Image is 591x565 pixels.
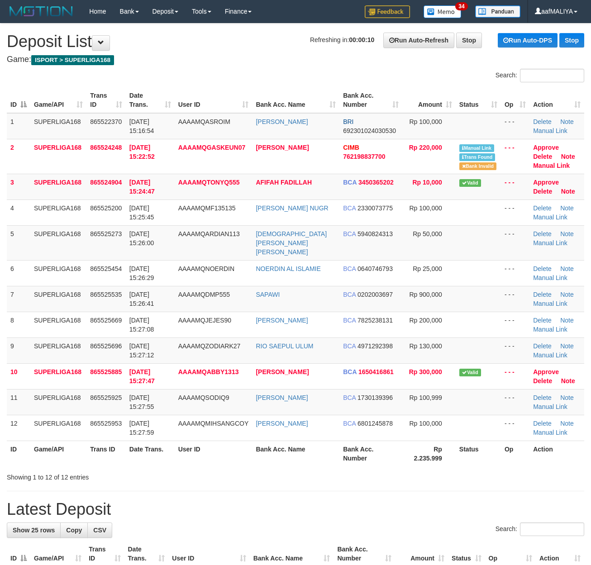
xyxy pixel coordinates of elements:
td: SUPERLIGA168 [30,260,86,286]
a: Run Auto-Refresh [383,33,454,48]
td: SUPERLIGA168 [30,199,86,225]
span: AAAAMQABBY1313 [178,368,239,375]
span: 865525535 [90,291,122,298]
a: Delete [533,153,552,160]
td: SUPERLIGA168 [30,286,86,312]
h1: Deposit List [7,33,584,51]
span: 34 [455,2,467,10]
a: Manual Link [533,429,567,436]
a: Note [561,377,575,385]
th: Bank Acc. Number: activate to sort column ascending [339,87,402,113]
a: Manual Link [533,274,567,281]
a: Delete [533,420,551,427]
td: - - - [501,260,529,286]
a: Approve [533,179,559,186]
th: Game/API [30,441,86,466]
span: 865525200 [90,204,122,212]
a: Delete [533,394,551,401]
td: 4 [7,199,30,225]
span: Copy 1650416861 to clipboard [358,368,394,375]
span: 865525885 [90,368,122,375]
span: AAAAMQARDIAN113 [178,230,240,237]
span: AAAAMQMIHSANGCOY [178,420,249,427]
th: Status [456,441,501,466]
td: SUPERLIGA168 [30,225,86,260]
span: [DATE] 15:16:54 [129,118,154,134]
td: SUPERLIGA168 [30,139,86,174]
img: Feedback.jpg [365,5,410,18]
td: 6 [7,260,30,286]
td: 3 [7,174,30,199]
th: Action [529,441,584,466]
h4: Game: [7,55,584,64]
th: Action: activate to sort column ascending [529,87,584,113]
span: [DATE] 15:26:41 [129,291,154,307]
span: BCA [343,394,356,401]
span: AAAAMQASROIM [178,118,230,125]
span: AAAAMQTONYQ555 [178,179,240,186]
a: Note [560,230,574,237]
td: - - - [501,174,529,199]
span: Rp 100,000 [409,204,442,212]
td: 2 [7,139,30,174]
span: AAAAMQSODIQ9 [178,394,229,401]
span: BRI [343,118,353,125]
span: BCA [343,291,356,298]
td: - - - [501,113,529,139]
td: SUPERLIGA168 [30,363,86,389]
a: Note [560,265,574,272]
h1: Latest Deposit [7,500,584,518]
span: Copy 1730139396 to clipboard [357,394,393,401]
td: 11 [7,389,30,415]
span: Rp 25,000 [413,265,442,272]
span: AAAAMQGASKEUN07 [178,144,246,151]
a: Stop [456,33,482,48]
a: [PERSON_NAME] [256,144,309,151]
a: Note [561,153,575,160]
span: [DATE] 15:27:08 [129,317,154,333]
th: User ID: activate to sort column ascending [175,87,253,113]
a: [PERSON_NAME] [256,394,308,401]
a: [DEMOGRAPHIC_DATA][PERSON_NAME] [PERSON_NAME] [256,230,327,256]
span: Copy 5940824313 to clipboard [357,230,393,237]
span: Rp 200,000 [409,317,442,324]
th: Op: activate to sort column ascending [501,87,529,113]
td: SUPERLIGA168 [30,312,86,337]
a: Show 25 rows [7,522,61,538]
th: Status: activate to sort column ascending [456,87,501,113]
td: SUPERLIGA168 [30,389,86,415]
a: [PERSON_NAME] NUGR [256,204,328,212]
a: SAPAWI [256,291,280,298]
a: Note [561,188,575,195]
span: AAAAMQJEJES90 [178,317,232,324]
span: [DATE] 15:27:12 [129,342,154,359]
span: 865524904 [90,179,122,186]
label: Search: [496,69,584,82]
td: 5 [7,225,30,260]
th: ID [7,441,30,466]
span: 865522370 [90,118,122,125]
span: Copy 4971292398 to clipboard [357,342,393,350]
span: [DATE] 15:26:29 [129,265,154,281]
td: 8 [7,312,30,337]
th: Bank Acc. Name: activate to sort column ascending [252,87,339,113]
td: 9 [7,337,30,363]
span: ISPORT > SUPERLIGA168 [31,55,114,65]
span: BCA [343,265,356,272]
span: BCA [343,179,357,186]
img: MOTION_logo.png [7,5,76,18]
th: User ID [175,441,253,466]
a: Manual Link [533,162,570,169]
input: Search: [520,69,584,82]
td: 10 [7,363,30,389]
label: Search: [496,522,584,536]
td: SUPERLIGA168 [30,415,86,441]
span: [DATE] 15:25:45 [129,204,154,221]
a: Manual Link [533,351,567,359]
td: SUPERLIGA168 [30,174,86,199]
span: Copy 3450365202 to clipboard [358,179,394,186]
span: AAAAMQZODIARK27 [178,342,241,350]
span: Copy 0202003697 to clipboard [357,291,393,298]
th: Bank Acc. Number [339,441,402,466]
th: ID: activate to sort column descending [7,87,30,113]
